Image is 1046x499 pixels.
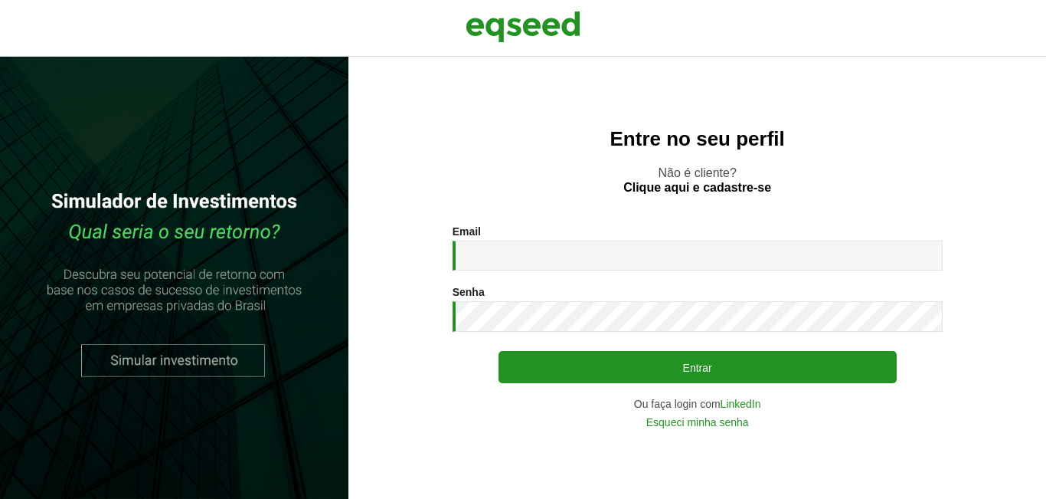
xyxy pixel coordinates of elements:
[466,8,580,46] img: EqSeed Logo
[623,182,771,194] a: Clique aqui e cadastre-se
[453,287,485,297] label: Senha
[379,128,1015,150] h2: Entre no seu perfil
[646,417,749,428] a: Esqueci minha senha
[721,399,761,409] a: LinkedIn
[498,351,897,383] button: Entrar
[453,226,481,237] label: Email
[379,166,1015,195] p: Não é cliente?
[453,399,943,409] div: Ou faça login com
